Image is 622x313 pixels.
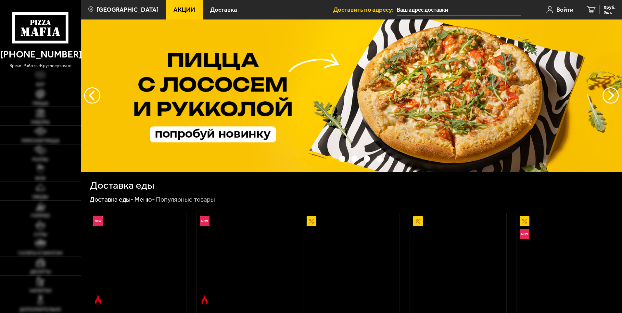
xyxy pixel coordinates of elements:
[200,216,209,226] img: Новинка
[90,213,186,308] a: НовинкаОстрое блюдоРимская с креветками
[520,216,529,226] img: Акционный
[413,216,423,226] img: Акционный
[32,101,48,106] span: Пицца
[93,295,103,305] img: Острое блюдо
[604,10,616,14] span: 0 шт.
[34,232,47,237] span: Супы
[210,6,237,13] span: Доставка
[173,6,195,13] span: Акции
[303,213,400,308] a: АкционныйАль-Шам 25 см (тонкое тесто)
[397,4,521,16] input: Ваш адрес доставки
[97,6,159,13] span: [GEOGRAPHIC_DATA]
[339,156,345,162] button: точки переключения
[376,156,383,162] button: точки переключения
[307,216,316,226] img: Акционный
[516,213,613,308] a: АкционныйНовинкаВсё включено
[520,229,529,239] img: Новинка
[556,6,574,13] span: Войти
[90,195,133,203] a: Доставка еды-
[326,156,333,162] button: точки переключения
[30,288,51,293] span: Напитки
[604,5,616,10] span: 0 руб.
[197,213,293,308] a: НовинкаОстрое блюдоРимская с мясным ассорти
[35,176,46,181] span: WOK
[32,194,48,199] span: Обеды
[134,195,155,203] a: Меню-
[19,307,61,312] span: Дополнительно
[351,156,358,162] button: точки переключения
[18,251,62,255] span: Салаты и закуски
[31,213,50,218] span: Горячее
[84,87,100,104] button: следующий
[364,156,370,162] button: точки переключения
[410,213,506,308] a: АкционныйПепперони 25 см (толстое с сыром)
[36,82,45,87] span: Хит
[31,120,50,124] span: Наборы
[333,6,397,13] span: Доставить по адресу:
[32,157,48,162] span: Роллы
[90,180,154,191] h1: Доставка еды
[21,138,59,143] span: Римская пицца
[156,195,215,204] div: Популярные товары
[603,87,619,104] button: предыдущий
[200,295,209,305] img: Острое блюдо
[93,216,103,226] img: Новинка
[30,269,51,274] span: Десерты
